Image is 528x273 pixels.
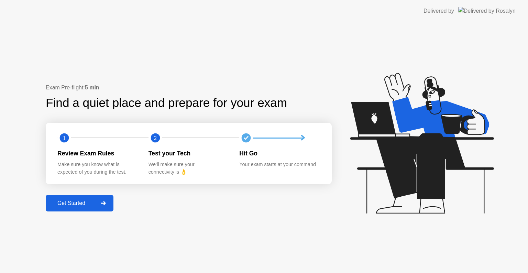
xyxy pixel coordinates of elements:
[46,195,113,211] button: Get Started
[148,149,229,158] div: Test your Tech
[48,200,95,206] div: Get Started
[63,135,66,141] text: 1
[85,85,99,90] b: 5 min
[423,7,454,15] div: Delivered by
[239,149,319,158] div: Hit Go
[458,7,516,15] img: Delivered by Rosalyn
[57,161,137,176] div: Make sure you know what is expected of you during the test.
[46,84,332,92] div: Exam Pre-flight:
[57,149,137,158] div: Review Exam Rules
[148,161,229,176] div: We’ll make sure your connectivity is 👌
[239,161,319,168] div: Your exam starts at your command
[154,135,157,141] text: 2
[46,94,288,112] div: Find a quiet place and prepare for your exam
